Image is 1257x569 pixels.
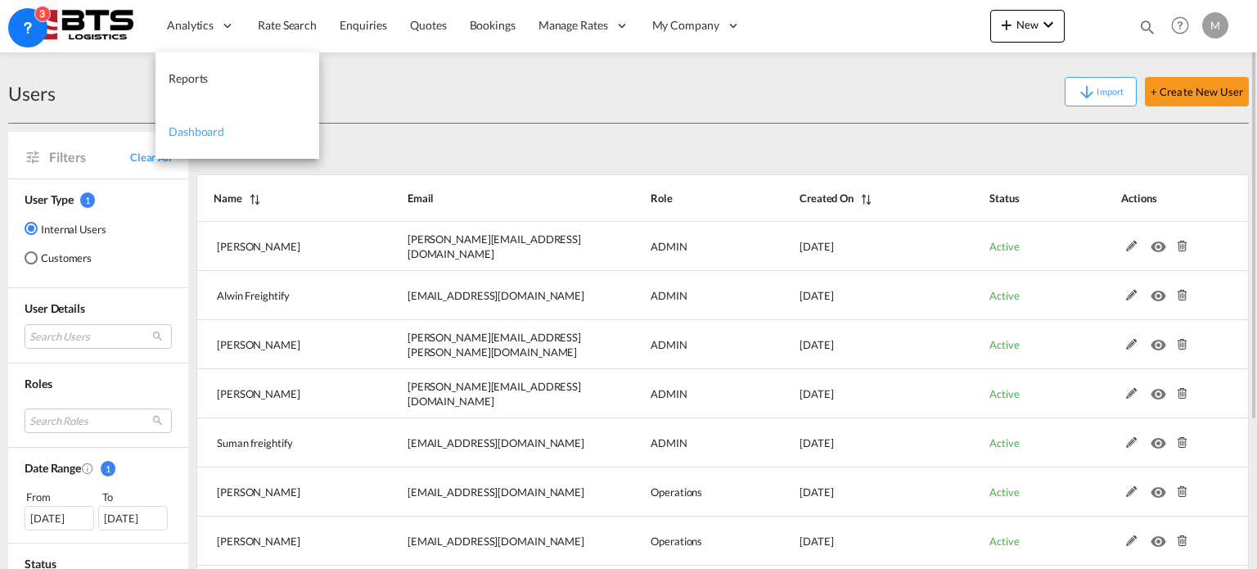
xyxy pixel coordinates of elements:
[167,17,214,34] span: Analytics
[1138,18,1156,36] md-icon: icon-magnify
[1065,77,1137,106] button: icon-arrow-downImport
[759,517,948,566] td: 2023-03-14
[367,222,610,271] td: ishwarya.s@freightify.com
[800,289,833,302] span: [DATE]
[759,320,948,369] td: 2025-05-26
[759,174,948,222] th: Created On
[800,436,833,449] span: [DATE]
[610,320,759,369] td: ADMIN
[1151,384,1172,395] md-icon: icon-eye
[759,271,948,320] td: 2025-05-26
[410,18,446,32] span: Quotes
[169,71,208,85] span: Reports
[217,387,300,400] span: [PERSON_NAME]
[217,436,292,449] span: Suman freightify
[1151,237,1172,248] md-icon: icon-eye
[610,467,759,517] td: Operations
[217,240,300,253] span: [PERSON_NAME]
[155,52,319,106] a: Reports
[1151,286,1172,297] md-icon: icon-eye
[367,369,610,418] td: sheikmohamed.a@freightify.com
[990,10,1065,43] button: icon-plus 400-fgNewicon-chevron-down
[408,436,584,449] span: [EMAIL_ADDRESS][DOMAIN_NAME]
[196,320,367,369] td: Saranya K
[196,174,367,222] th: Name
[25,250,106,266] md-radio-button: Customers
[25,489,97,505] div: From
[997,15,1016,34] md-icon: icon-plus 400-fg
[25,489,172,530] span: From To [DATE][DATE]
[1038,15,1058,34] md-icon: icon-chevron-down
[169,124,224,138] span: Dashboard
[759,222,948,271] td: 2025-06-12
[759,418,948,467] td: 2025-01-13
[196,222,367,271] td: Ishwarya S
[651,240,687,253] span: ADMIN
[81,462,94,475] md-icon: Created On
[196,418,367,467] td: Suman freightify
[25,301,85,315] span: User Details
[1166,11,1194,39] span: Help
[408,331,581,359] span: [PERSON_NAME][EMAIL_ADDRESS][PERSON_NAME][DOMAIN_NAME]
[651,338,687,351] span: ADMIN
[217,535,300,548] span: [PERSON_NAME]
[800,338,833,351] span: [DATE]
[196,467,367,517] td: Harald Klees
[997,18,1058,31] span: New
[155,106,319,159] a: Dashboard
[25,506,94,531] div: [DATE]
[130,150,172,165] span: Clear All
[1077,83,1097,102] md-icon: icon-arrow-down
[340,18,387,32] span: Enquiries
[258,18,317,32] span: Rate Search
[651,535,702,548] span: Operations
[538,17,608,34] span: Manage Rates
[800,387,833,400] span: [DATE]
[80,192,95,208] span: 1
[759,369,948,418] td: 2025-01-13
[101,489,173,505] div: To
[1151,433,1172,445] md-icon: icon-eye
[367,320,610,369] td: saranya.kothandan@freightfy.com
[1151,531,1172,543] md-icon: icon-eye
[610,369,759,418] td: ADMIN
[408,380,581,408] span: [PERSON_NAME][EMAIL_ADDRESS][DOMAIN_NAME]
[989,289,1019,302] span: Active
[408,535,584,548] span: [EMAIL_ADDRESS][DOMAIN_NAME]
[1145,77,1249,106] button: + Create New User
[408,289,584,302] span: [EMAIL_ADDRESS][DOMAIN_NAME]
[25,220,106,237] md-radio-button: Internal Users
[610,271,759,320] td: ADMIN
[989,387,1019,400] span: Active
[25,7,135,44] img: cdcc71d0be7811ed9adfbf939d2aa0e8.png
[367,174,610,222] th: Email
[989,436,1019,449] span: Active
[203,130,1138,164] div: 11 Users Found
[759,467,948,517] td: 2024-02-01
[800,535,833,548] span: [DATE]
[101,461,115,476] span: 1
[800,240,833,253] span: [DATE]
[25,377,52,391] span: Roles
[989,240,1019,253] span: Active
[989,535,1019,548] span: Active
[610,517,759,566] td: Operations
[196,271,367,320] td: Alwin Freightify
[25,461,81,475] span: Date Range
[196,517,367,566] td: Fatih Firat
[651,387,687,400] span: ADMIN
[408,485,584,499] span: [EMAIL_ADDRESS][DOMAIN_NAME]
[651,436,687,449] span: ADMIN
[367,467,610,517] td: hklees@btslogistics.com
[98,506,168,531] div: [DATE]
[367,271,610,320] td: alwinregan.a@freightfy.com
[652,17,719,34] span: My Company
[470,18,516,32] span: Bookings
[1202,12,1228,38] div: M
[217,485,300,499] span: [PERSON_NAME]
[1080,174,1249,222] th: Actions
[948,174,1080,222] th: Status
[651,289,687,302] span: ADMIN
[610,174,759,222] th: Role
[196,369,367,418] td: sheik mohamed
